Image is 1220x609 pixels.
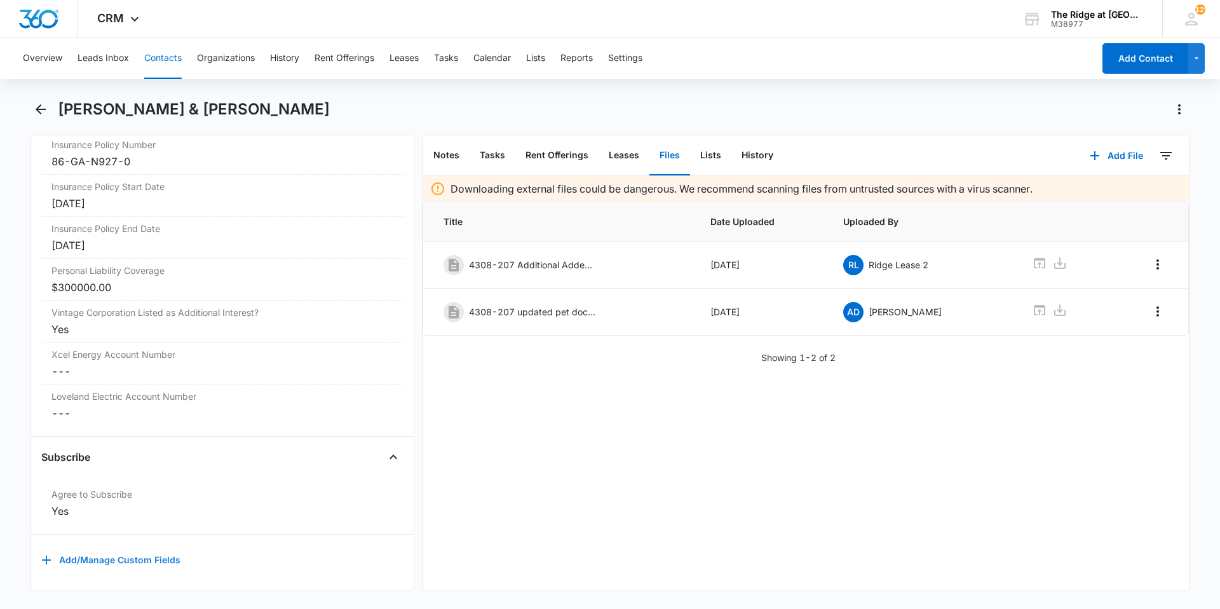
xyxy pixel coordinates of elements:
[144,38,182,79] button: Contacts
[51,488,393,501] label: Agree to Subscribe
[41,259,403,301] div: Personal Liability Coverage$300000.00
[51,196,393,211] div: [DATE]
[270,38,299,79] button: History
[1169,99,1189,120] button: Actions
[469,305,596,318] p: 4308-207 updated pet docs for both cats.pdf
[444,215,680,228] span: Title
[1051,20,1144,29] div: account id
[41,449,90,465] h4: Subscribe
[434,38,458,79] button: Tasks
[78,38,129,79] button: Leads Inbox
[608,38,642,79] button: Settings
[197,38,255,79] button: Organizations
[51,306,393,319] label: Vintage Corporation Listed as Additional Interest?
[51,180,393,193] label: Insurance Policy Start Date
[41,482,403,524] div: Agree to SubscribeYes
[41,385,403,426] div: Loveland Electric Account Number---
[1102,43,1188,74] button: Add Contact
[51,264,393,277] label: Personal Liability Coverage
[41,301,403,343] div: Vintage Corporation Listed as Additional Interest?Yes
[1148,301,1168,322] button: Overflow Menu
[560,38,593,79] button: Reports
[695,289,829,336] td: [DATE]
[23,38,62,79] button: Overview
[51,348,393,361] label: Xcel Energy Account Number
[423,136,470,175] button: Notes
[41,217,403,259] div: Insurance Policy End Date[DATE]
[470,136,515,175] button: Tasks
[315,38,374,79] button: Rent Offerings
[690,136,731,175] button: Lists
[1148,254,1168,275] button: Overflow Menu
[58,100,330,119] h1: [PERSON_NAME] & [PERSON_NAME]
[1195,4,1205,15] span: 122
[51,503,393,519] div: Yes
[41,559,180,570] a: Add/Manage Custom Fields
[869,258,928,271] p: Ridge Lease 2
[869,305,942,318] p: [PERSON_NAME]
[51,390,393,403] label: Loveland Electric Account Number
[451,181,1033,196] p: Downloading external files could be dangerous. We recommend scanning files from untrusted sources...
[1051,10,1144,20] div: account name
[41,133,403,175] div: Insurance Policy Number86-GA-N927-0
[51,280,393,295] dd: $300000.00
[649,136,690,175] button: Files
[51,238,393,253] div: [DATE]
[473,38,511,79] button: Calendar
[51,322,393,337] div: Yes
[469,258,596,271] p: 4308-207 Additional Addendum Garage.pdf
[695,242,829,289] td: [DATE]
[526,38,545,79] button: Lists
[41,343,403,385] div: Xcel Energy Account Number---
[30,99,50,120] button: Back
[843,215,1001,228] span: Uploaded By
[515,136,599,175] button: Rent Offerings
[843,302,864,322] span: AD
[51,364,393,379] dd: ---
[710,215,813,228] span: Date Uploaded
[97,11,124,25] span: CRM
[1077,140,1156,171] button: Add File
[843,255,864,275] span: RL
[51,406,393,421] dd: ---
[41,545,180,575] button: Add/Manage Custom Fields
[1195,4,1205,15] div: notifications count
[383,447,403,467] button: Close
[41,175,403,217] div: Insurance Policy Start Date[DATE]
[1156,146,1176,166] button: Filters
[51,154,393,169] div: 86-GA-N927-0
[731,136,783,175] button: History
[51,222,393,235] label: Insurance Policy End Date
[599,136,649,175] button: Leases
[761,351,836,364] p: Showing 1-2 of 2
[390,38,419,79] button: Leases
[51,138,393,151] label: Insurance Policy Number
